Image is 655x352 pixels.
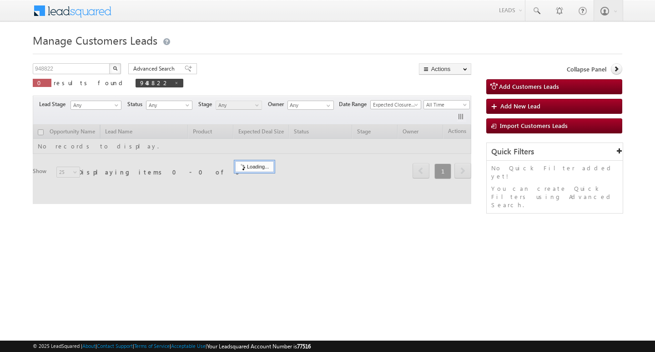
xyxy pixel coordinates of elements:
div: Quick Filters [487,143,623,161]
a: About [82,343,96,349]
span: Manage Customers Leads [33,33,157,47]
img: Search [113,66,117,71]
span: Stage [198,100,216,108]
a: Any [216,101,262,110]
span: All Time [424,101,467,109]
input: Type to Search [287,101,334,110]
a: Any [71,101,121,110]
span: Any [71,101,118,109]
button: Actions [419,63,471,75]
span: Add New Lead [500,102,540,110]
a: Show All Items [322,101,333,110]
span: Lead Stage [39,100,69,108]
span: Advanced Search [133,65,177,73]
a: All Time [423,100,470,109]
p: No Quick Filter added yet! [491,164,618,180]
a: Expected Closure Date [370,100,421,109]
span: Add Customers Leads [499,82,559,90]
span: Date Range [339,100,370,108]
span: Any [146,101,190,109]
span: Import Customers Leads [500,122,568,129]
span: © 2025 LeadSquared | | | | | [33,342,311,351]
span: Your Leadsquared Account Number is [207,343,311,350]
span: 0 [37,79,47,87]
a: Contact Support [97,343,133,349]
a: Any [146,101,192,110]
a: Acceptable Use [171,343,206,349]
span: Any [216,101,259,109]
span: Expected Closure Date [371,101,418,109]
p: You can create Quick Filters using Advanced Search. [491,184,618,209]
span: 77516 [297,343,311,350]
span: Status [127,100,146,108]
span: Owner [268,100,287,108]
a: Terms of Service [134,343,170,349]
span: 948822 [140,79,170,87]
div: Loading... [235,161,274,172]
span: results found [54,79,126,87]
span: Collapse Panel [567,65,606,73]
